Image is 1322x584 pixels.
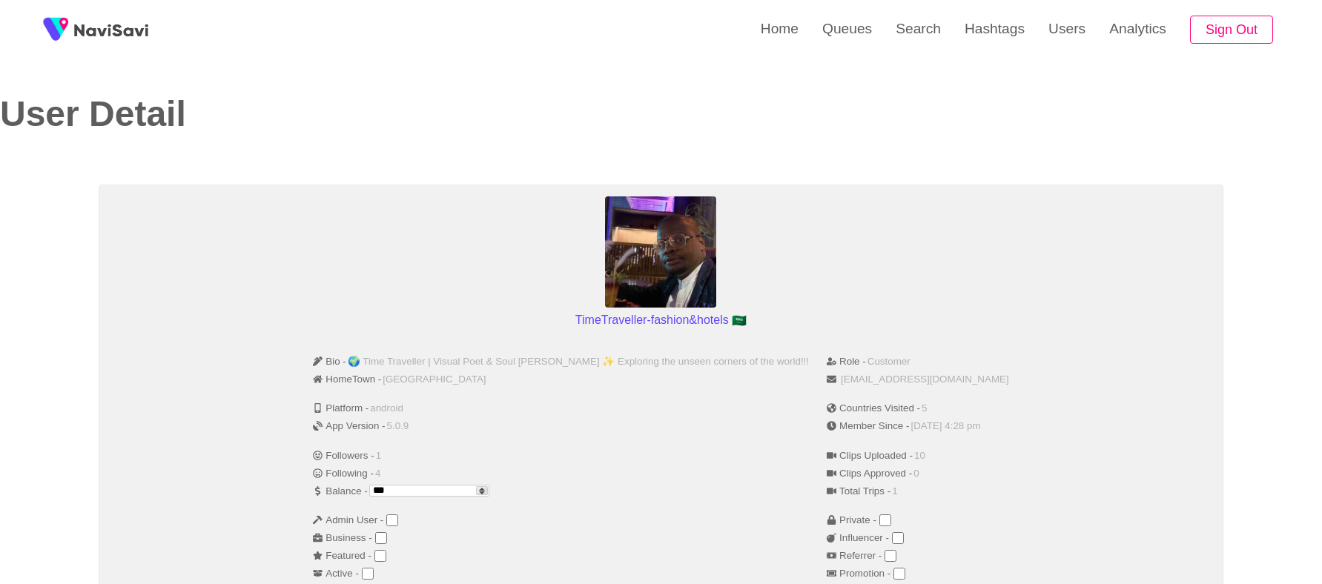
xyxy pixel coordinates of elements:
[313,550,371,561] span: Featured -
[914,450,925,461] span: 10
[827,514,876,525] span: Private -
[375,468,380,479] span: 4
[313,356,346,367] span: Bio -
[1190,16,1273,44] button: Sign Out
[37,11,74,48] img: fireSpot
[841,374,1009,385] span: [EMAIL_ADDRESS][DOMAIN_NAME]
[313,532,371,543] span: Business -
[827,450,913,461] span: Clips Uploaded -
[827,468,912,479] span: Clips Approved -
[313,468,374,479] span: Following -
[913,468,919,479] span: 0
[732,315,747,327] span: Saudi Arabia flag
[74,22,148,37] img: fireSpot
[892,485,897,497] span: 1
[376,450,381,461] span: 1
[313,485,368,497] span: Balance -
[313,420,385,431] span: App Version -
[827,550,882,561] span: Referrer -
[313,514,383,525] span: Admin User -
[348,356,809,367] span: 🌍 Time Traveller | Visual Poet & Soul [PERSON_NAME] ✨ Exploring the unseen corners of the world!!!
[370,402,403,414] span: android
[569,308,753,333] p: TimeTraveller-fashion&hotels
[827,356,866,367] span: Role -
[910,420,980,431] span: [DATE] 4:28 pm
[867,356,910,367] span: Customer
[313,568,359,579] span: Active -
[827,568,890,579] span: Promotion -
[313,450,374,461] span: Followers -
[827,402,920,414] span: Countries Visited -
[387,420,409,431] span: 5.0.9
[827,532,889,543] span: Influencer -
[922,402,927,414] span: 5
[313,374,381,385] span: HomeTown -
[383,374,486,385] span: [GEOGRAPHIC_DATA]
[827,485,890,497] span: Total Trips -
[313,402,368,414] span: Platform -
[827,420,909,431] span: Member Since -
